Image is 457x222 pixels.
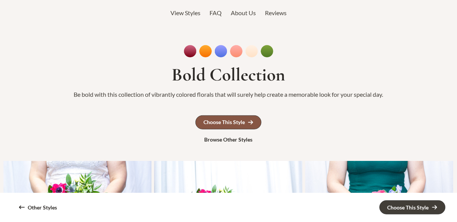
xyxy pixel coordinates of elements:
a: View Styles [170,7,200,19]
span: FAQ [210,9,222,16]
span: View Styles [170,9,200,16]
a: Choose This Style [380,200,446,214]
span: About Us [231,9,256,16]
a: Reviews [265,7,287,19]
div: Other Styles [28,205,57,210]
a: About Us [231,7,256,19]
a: Browse Other Styles [197,133,260,146]
span: Reviews [265,9,287,16]
div: Browse Other Styles [205,137,253,142]
a: Other Styles [11,201,65,214]
div: Choose This Style [388,205,429,210]
nav: Top Header Menu [4,7,453,19]
a: FAQ [210,7,222,19]
a: Choose This Style [195,115,262,129]
div: Choose This Style [203,120,245,125]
